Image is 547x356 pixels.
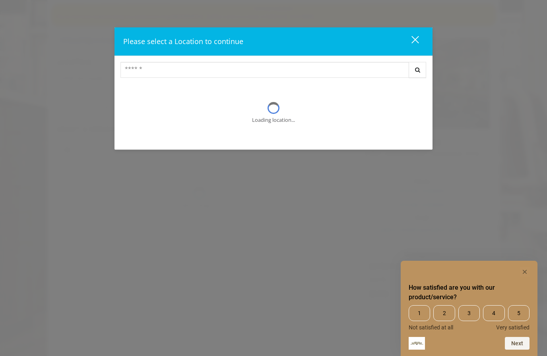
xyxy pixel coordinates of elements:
span: Please select a Location to continue [123,37,243,46]
span: 3 [458,305,480,321]
div: close dialog [402,35,418,47]
button: close dialog [397,33,424,50]
span: 5 [508,305,530,321]
div: Center Select [120,62,427,82]
div: How satisfied are you with our product/service? Select an option from 1 to 5, with 1 being Not sa... [409,305,530,331]
i: Search button [413,67,422,73]
span: 2 [433,305,455,321]
span: 4 [483,305,504,321]
div: Loading location... [252,116,295,124]
button: Hide survey [520,267,530,277]
h2: How satisfied are you with our product/service? Select an option from 1 to 5, with 1 being Not sa... [409,283,530,302]
div: How satisfied are you with our product/service? Select an option from 1 to 5, with 1 being Not sa... [409,267,530,350]
span: Very satisfied [496,324,530,331]
span: Not satisfied at all [409,324,453,331]
input: Search Center [120,62,409,78]
span: 1 [409,305,430,321]
button: Next question [505,337,530,350]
